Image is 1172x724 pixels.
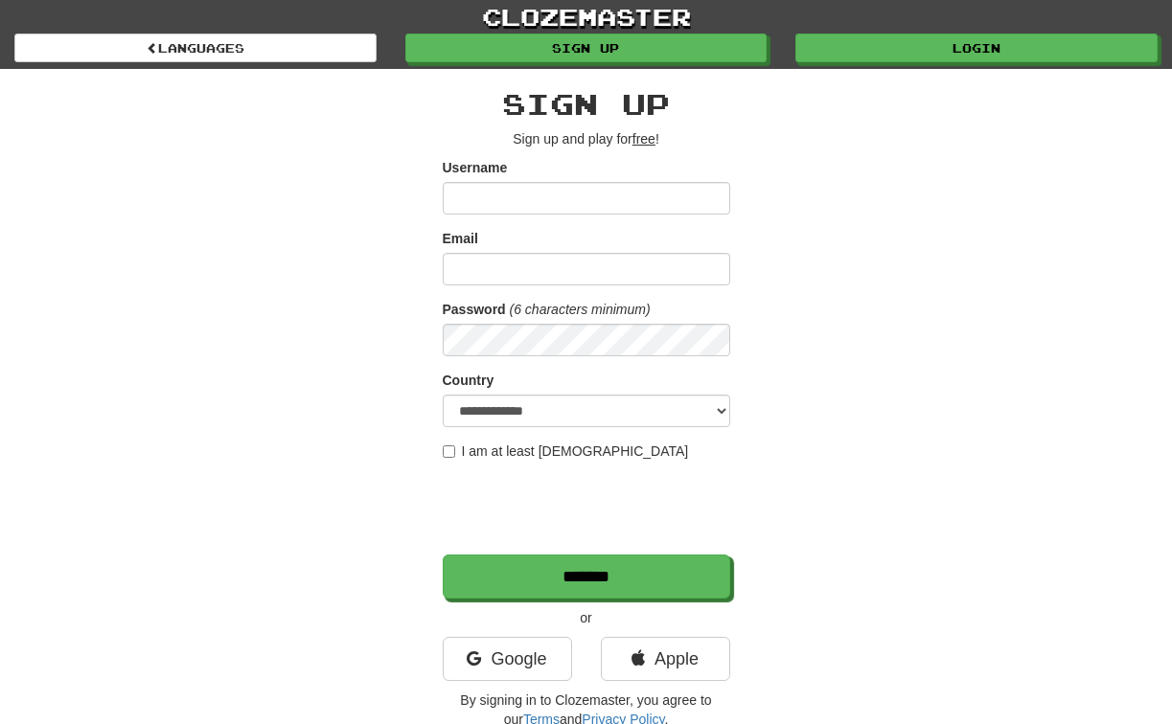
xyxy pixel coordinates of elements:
[443,158,508,177] label: Username
[443,608,730,627] p: or
[443,129,730,148] p: Sign up and play for !
[795,34,1158,62] a: Login
[443,229,478,248] label: Email
[443,445,455,458] input: I am at least [DEMOGRAPHIC_DATA]
[632,131,655,147] u: free
[601,637,730,681] a: Apple
[510,302,651,317] em: (6 characters minimum)
[443,470,734,545] iframe: reCAPTCHA
[443,637,572,681] a: Google
[405,34,768,62] a: Sign up
[443,88,730,120] h2: Sign up
[443,300,506,319] label: Password
[14,34,377,62] a: Languages
[443,371,494,390] label: Country
[443,441,689,461] label: I am at least [DEMOGRAPHIC_DATA]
